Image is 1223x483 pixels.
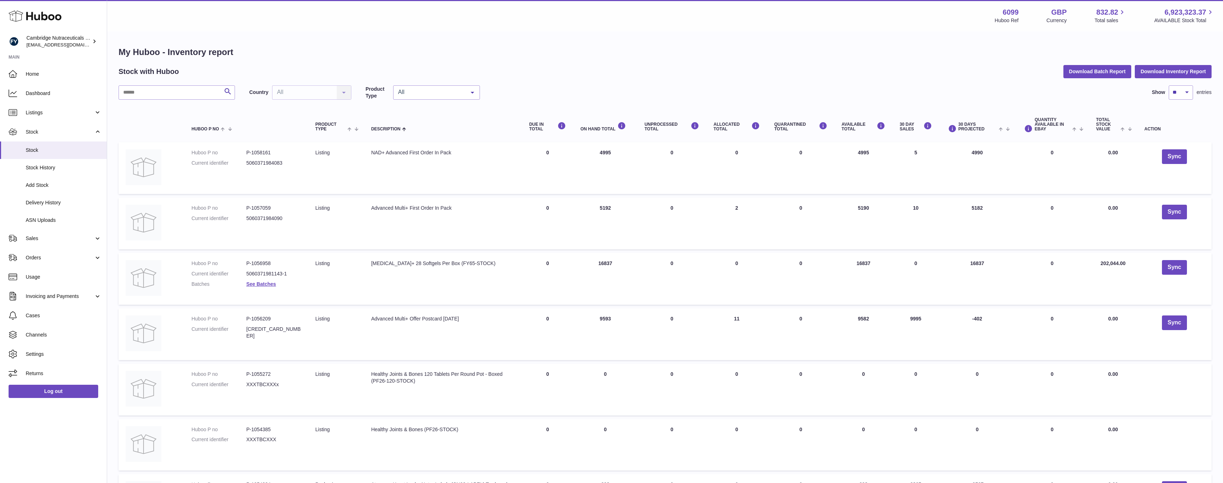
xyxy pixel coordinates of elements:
[1108,150,1118,155] span: 0.00
[246,205,301,211] dd: P-1057059
[315,260,330,266] span: listing
[191,426,246,433] dt: Huboo P no
[892,308,939,360] td: 9995
[706,253,767,305] td: 0
[1144,127,1204,131] div: Action
[834,253,893,305] td: 16837
[1162,149,1187,164] button: Sync
[246,381,301,388] dd: XXXTBCXXXx
[246,270,301,277] dd: 5060371981143-1
[315,427,330,432] span: listing
[1015,142,1089,194] td: 0
[315,150,330,155] span: listing
[1094,17,1126,24] span: Total sales
[1135,65,1212,78] button: Download Inventory Report
[191,127,219,131] span: Huboo P no
[126,371,161,407] img: product image
[1034,118,1071,132] span: Quantity Available in eBay
[26,182,101,189] span: Add Stock
[246,315,301,322] dd: P-1056209
[1003,8,1019,17] strong: 6099
[9,36,19,47] img: huboo@camnutra.com
[842,122,886,131] div: AVAILABLE Total
[800,427,802,432] span: 0
[939,419,1016,471] td: 0
[191,205,246,211] dt: Huboo P no
[573,364,637,415] td: 0
[1108,427,1118,432] span: 0.00
[191,270,246,277] dt: Current identifier
[246,281,276,287] a: See Batches
[126,205,161,240] img: product image
[246,260,301,267] dd: P-1056958
[834,308,893,360] td: 9582
[580,122,630,131] div: ON HAND Total
[1154,17,1214,24] span: AVAILABLE Stock Total
[26,274,101,280] span: Usage
[522,419,573,471] td: 0
[191,315,246,322] dt: Huboo P no
[26,35,91,48] div: Cambridge Nutraceuticals Ltd
[371,426,515,433] div: Healthy Joints & Bones (PF26-STOCK)
[26,42,105,48] span: [EMAIL_ADDRESS][DOMAIN_NAME]
[939,364,1016,415] td: 0
[834,142,893,194] td: 4995
[706,142,767,194] td: 0
[191,160,246,166] dt: Current identifier
[26,147,101,154] span: Stock
[1108,371,1118,377] span: 0.00
[1162,205,1187,219] button: Sync
[371,371,515,384] div: Healthy Joints & Bones 120 Tablets Per Round Pot - Boxed (PF26-120-STOCK)
[573,198,637,249] td: 5192
[1015,364,1089,415] td: 0
[529,122,566,131] div: DUE IN TOTAL
[1101,260,1126,266] span: 202,044.00
[26,199,101,206] span: Delivery History
[1015,253,1089,305] td: 0
[939,308,1016,360] td: -402
[26,293,94,300] span: Invoicing and Payments
[371,149,515,156] div: NAD+ Advanced First Order In Pack
[637,253,706,305] td: 0
[1164,8,1206,17] span: 6,923,323.37
[939,253,1016,305] td: 16837
[800,260,802,266] span: 0
[800,205,802,211] span: 0
[522,142,573,194] td: 0
[246,426,301,433] dd: P-1054385
[315,316,330,322] span: listing
[522,308,573,360] td: 0
[706,364,767,415] td: 0
[706,198,767,249] td: 2
[26,164,101,171] span: Stock History
[573,419,637,471] td: 0
[706,419,767,471] td: 0
[191,215,246,222] dt: Current identifier
[800,150,802,155] span: 0
[126,426,161,462] img: product image
[246,371,301,378] dd: P-1055272
[1015,419,1089,471] td: 0
[249,89,269,96] label: Country
[774,122,827,131] div: QUARANTINED Total
[1015,198,1089,249] td: 0
[371,127,400,131] span: Description
[371,205,515,211] div: Advanced Multi+ First Order In Pack
[119,67,179,76] h2: Stock with Huboo
[191,381,246,388] dt: Current identifier
[834,364,893,415] td: 0
[396,89,465,96] span: All
[522,253,573,305] td: 0
[246,436,301,443] dd: XXXTBCXXX
[522,364,573,415] td: 0
[246,160,301,166] dd: 5060371984083
[366,86,390,99] label: Product Type
[1197,89,1212,96] span: entries
[1096,8,1118,17] span: 832.82
[26,109,94,116] span: Listings
[126,260,161,296] img: product image
[892,198,939,249] td: 10
[892,253,939,305] td: 0
[26,90,101,97] span: Dashboard
[191,436,246,443] dt: Current identifier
